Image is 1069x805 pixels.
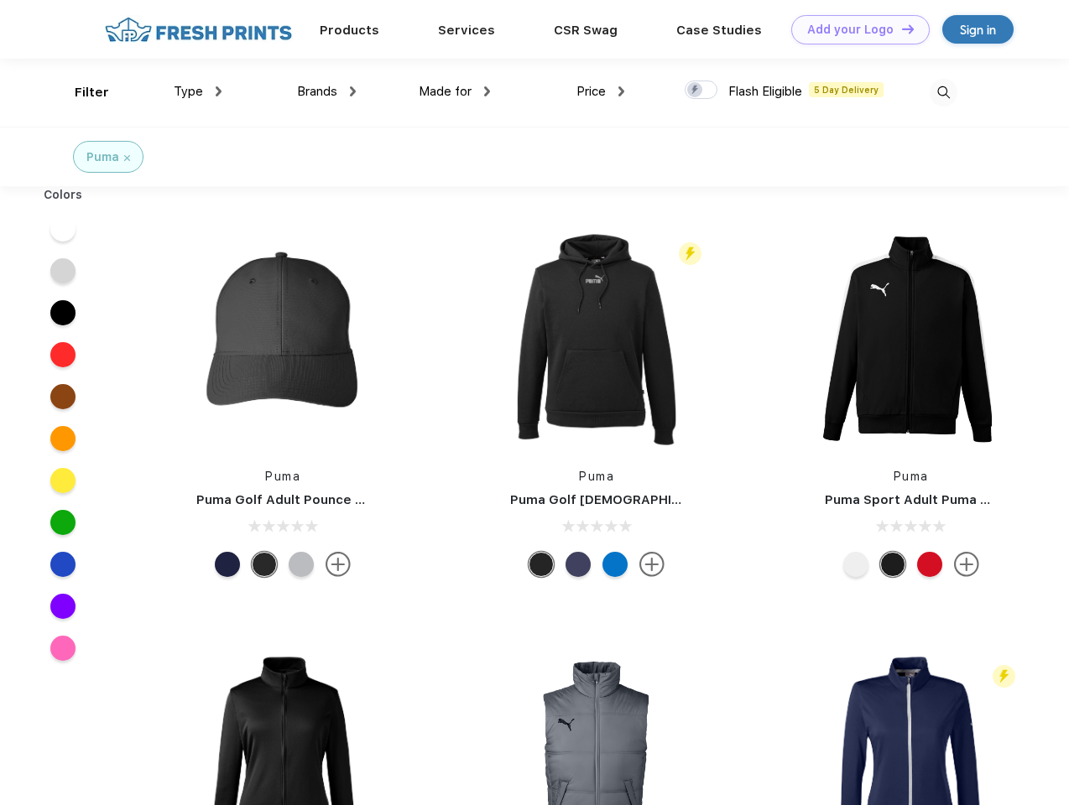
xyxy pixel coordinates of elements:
[843,552,868,577] div: White and Quiet Shade
[252,552,277,577] div: Puma Black
[960,20,996,39] div: Sign in
[566,552,591,577] div: Peacoat
[576,84,606,99] span: Price
[171,228,394,451] img: func=resize&h=266
[880,552,905,577] div: Puma Black
[124,155,130,161] img: filter_cancel.svg
[602,552,628,577] div: Lapis Blue
[954,552,979,577] img: more.svg
[618,86,624,96] img: dropdown.png
[917,552,942,577] div: High Risk Red
[809,82,884,97] span: 5 Day Delivery
[289,552,314,577] div: Quarry
[554,23,618,38] a: CSR Swag
[216,86,222,96] img: dropdown.png
[639,552,665,577] img: more.svg
[579,470,614,483] a: Puma
[529,552,554,577] div: Puma Black
[510,492,821,507] a: Puma Golf [DEMOGRAPHIC_DATA]' Icon Golf Polo
[800,228,1023,451] img: func=resize&h=266
[265,470,300,483] a: Puma
[196,492,453,507] a: Puma Golf Adult Pounce Adjustable Cap
[326,552,351,577] img: more.svg
[484,86,490,96] img: dropdown.png
[485,228,708,451] img: func=resize&h=266
[930,79,957,106] img: desktop_search.svg
[174,84,203,99] span: Type
[993,665,1015,688] img: flash_active_toggle.svg
[942,15,1014,44] a: Sign in
[807,23,894,37] div: Add your Logo
[297,84,337,99] span: Brands
[100,15,297,44] img: fo%20logo%202.webp
[350,86,356,96] img: dropdown.png
[679,242,701,265] img: flash_active_toggle.svg
[894,470,929,483] a: Puma
[75,83,109,102] div: Filter
[86,148,119,166] div: Puma
[902,24,914,34] img: DT
[215,552,240,577] div: Peacoat
[438,23,495,38] a: Services
[419,84,472,99] span: Made for
[728,84,802,99] span: Flash Eligible
[31,186,96,204] div: Colors
[320,23,379,38] a: Products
